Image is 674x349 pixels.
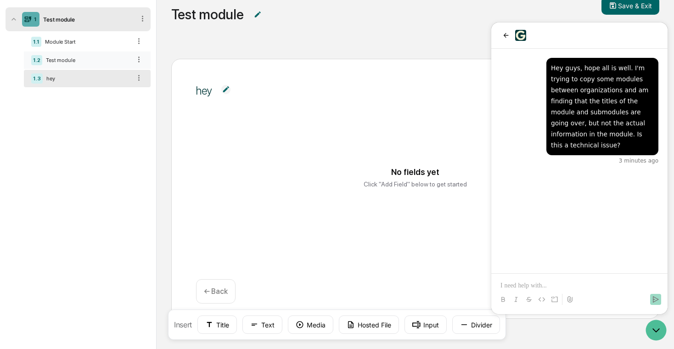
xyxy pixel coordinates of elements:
[42,57,131,63] div: Test module
[404,315,447,334] button: Input
[41,39,131,45] div: Module Start
[34,16,37,23] div: 1
[253,10,262,19] img: Additional Document Icon
[452,315,500,334] button: Divider
[196,84,212,97] div: hey
[204,287,228,296] p: ← Back
[242,315,282,334] button: Text
[645,319,669,343] iframe: Open customer support
[197,315,237,334] button: Title
[339,315,399,334] button: Hosted File
[364,180,467,188] div: Click "Add Field" below to get started
[491,23,668,314] iframe: Customer support window
[288,315,333,334] button: Media
[31,73,43,84] div: 1.3
[31,55,42,65] div: 1.2
[168,310,506,340] div: Insert
[171,6,244,23] div: Test module
[39,16,135,23] div: Test module
[221,85,230,94] img: Additional Document Icon
[31,37,41,47] div: 1.1
[43,75,131,82] div: hey
[391,167,439,177] div: No fields yet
